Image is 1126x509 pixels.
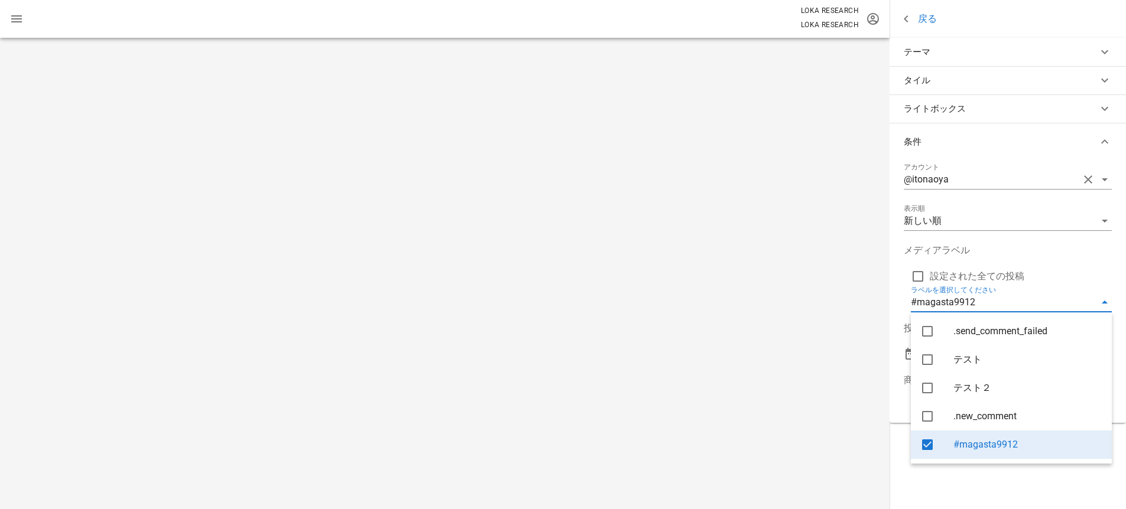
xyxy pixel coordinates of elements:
[953,382,1102,393] div: テスト２
[899,12,937,27] a: 戻る
[904,216,942,226] div: 新しい順
[953,325,1102,337] div: .send_comment_failed
[904,322,942,334] label: 投稿日時
[904,374,923,386] label: 商品
[890,123,1126,161] button: 条件
[890,38,1126,66] button: テーマ
[904,211,1112,230] div: 表示順新しい順
[953,410,1102,422] div: .new_comment
[1081,172,1095,187] button: clear icon
[904,170,1112,189] div: アカウント@itonaoyaclear icon
[930,270,1112,282] label: 設定された全ての投稿
[801,19,859,31] p: LOKA RESEARCH
[904,174,949,185] div: @itonaoya
[801,5,859,17] p: LOKA RESEARCH
[953,354,1102,365] div: テスト
[904,244,970,256] label: メディアラベル
[953,439,1102,450] div: #magasta9912
[911,297,975,308] div: #magasta9912
[890,94,1126,123] button: ライトボックス
[890,66,1126,94] button: タイル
